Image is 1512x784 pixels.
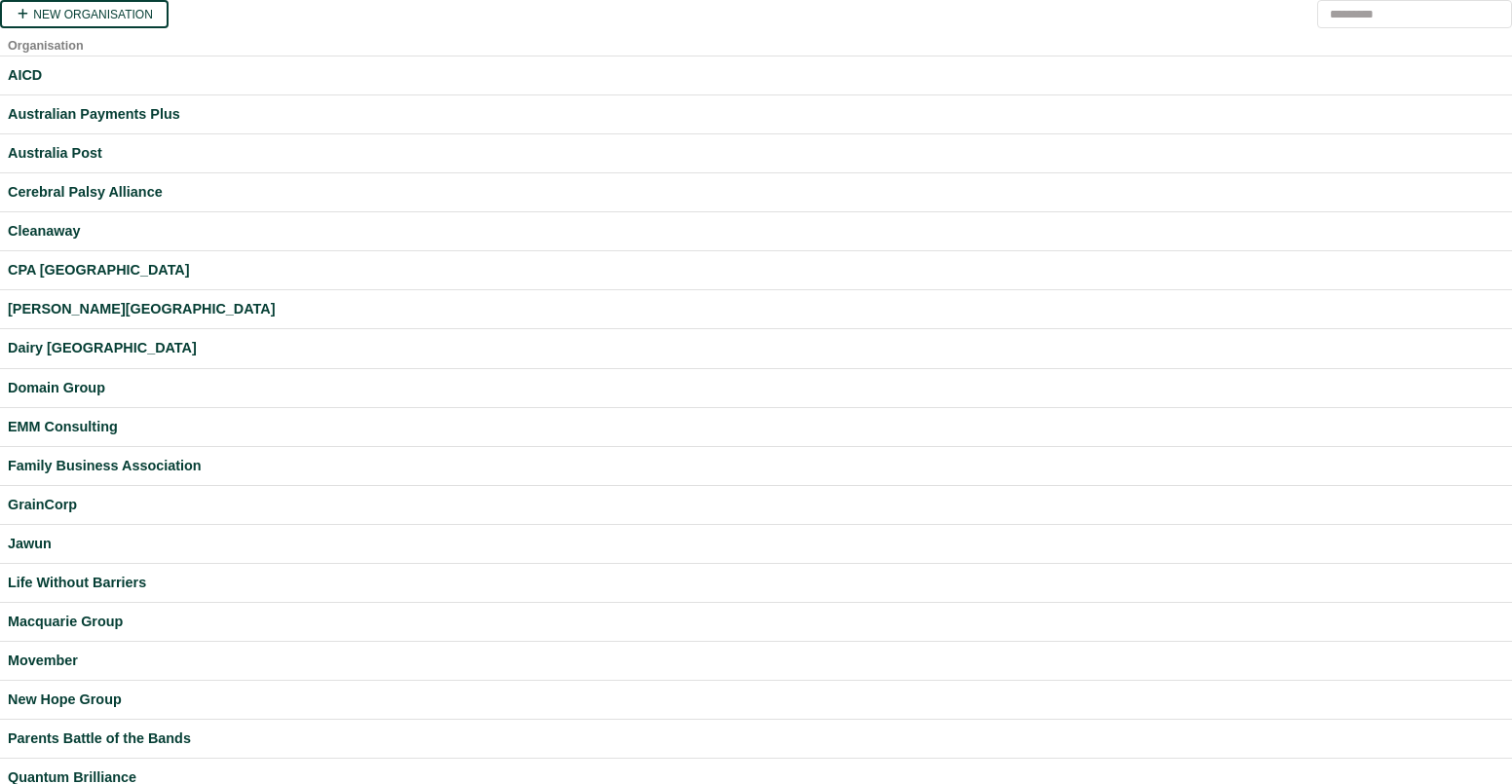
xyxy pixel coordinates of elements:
a: Parents Battle of the Bands [8,728,1504,750]
a: Domain Group [8,377,1504,399]
a: New Hope Group [8,689,1504,711]
a: Jawun [8,533,1504,555]
a: GrainCorp [8,494,1504,516]
a: Family Business Association [8,455,1504,477]
a: EMM Consulting [8,416,1504,438]
a: Macquarie Group [8,611,1504,633]
a: CPA [GEOGRAPHIC_DATA] [8,259,1504,281]
a: Cleanaway [8,220,1504,243]
a: Life Without Barriers [8,572,1504,594]
a: Movember [8,650,1504,672]
a: Dairy [GEOGRAPHIC_DATA] [8,337,1504,359]
a: Cerebral Palsy Alliance [8,181,1504,204]
a: Australia Post [8,142,1504,165]
a: AICD [8,64,1504,87]
a: [PERSON_NAME][GEOGRAPHIC_DATA] [8,298,1504,320]
a: Australian Payments Plus [8,103,1504,126]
